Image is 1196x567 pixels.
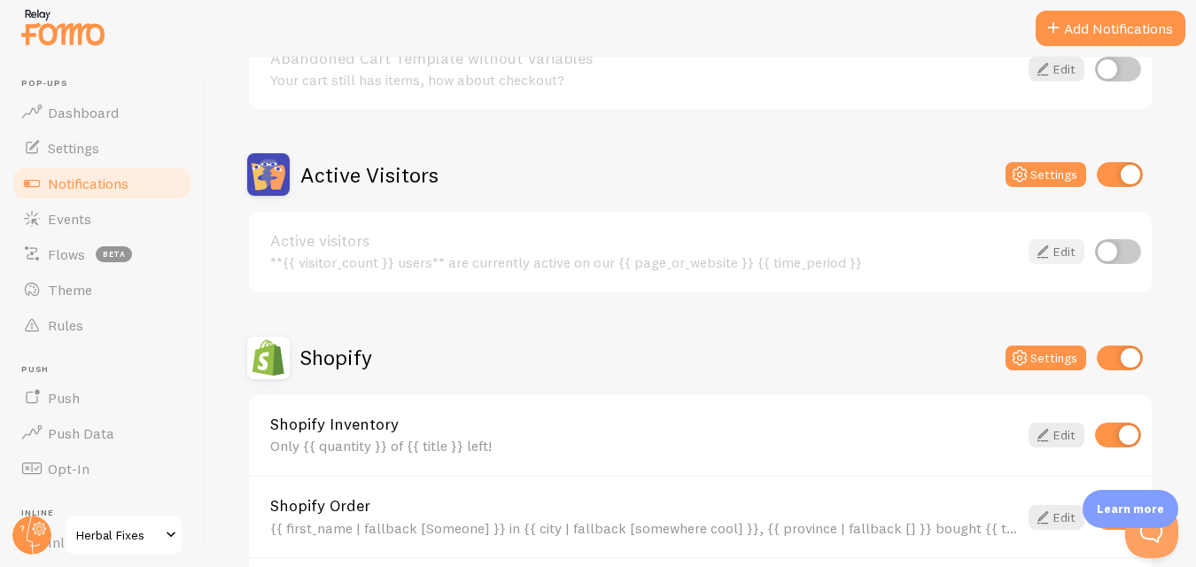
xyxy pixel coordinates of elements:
a: Push [11,380,193,416]
span: Herbal Fixes [76,524,160,546]
a: Flows beta [11,237,193,272]
a: Opt-In [11,451,193,486]
a: Theme [11,272,193,307]
span: Settings [48,139,99,157]
button: Settings [1006,162,1086,187]
span: Rules [48,316,83,334]
span: Events [48,210,91,228]
a: Active visitors [270,233,1018,249]
a: Abandoned Cart Template without Variables [270,50,1018,66]
span: Pop-ups [21,78,193,89]
p: Learn more [1097,501,1164,517]
a: Notifications [11,166,193,201]
span: Push [48,389,80,407]
span: Notifications [48,175,128,192]
div: Learn more [1083,490,1178,528]
button: Settings [1006,346,1086,370]
span: Push [21,364,193,376]
img: Active Visitors [247,153,290,196]
a: Edit [1029,239,1084,264]
a: Rules [11,307,193,343]
a: Events [11,201,193,237]
span: Inline [21,508,193,519]
div: **{{ visitor_count }} users** are currently active on our {{ page_or_website }} {{ time_period }} [270,254,1018,270]
a: Settings [11,130,193,166]
span: Flows [48,245,85,263]
a: Shopify Inventory [270,416,1018,432]
img: fomo-relay-logo-orange.svg [19,4,107,50]
a: Edit [1029,505,1084,530]
h2: Shopify [300,344,372,371]
div: {{ first_name | fallback [Someone] }} in {{ city | fallback [somewhere cool] }}, {{ province | fa... [270,520,1018,536]
span: Push Data [48,424,114,442]
span: beta [96,246,132,262]
span: Theme [48,281,92,299]
a: Dashboard [11,95,193,130]
a: Shopify Order [270,498,1018,514]
span: Opt-In [48,460,89,478]
h2: Active Visitors [300,161,439,189]
a: Push Data [11,416,193,451]
iframe: Help Scout Beacon - Open [1125,505,1178,558]
a: Edit [1029,57,1084,82]
div: Your cart still has items, how about checkout? [270,72,1018,88]
span: Dashboard [48,104,119,121]
a: Herbal Fixes [64,514,183,556]
a: Edit [1029,423,1084,447]
div: Only {{ quantity }} of {{ title }} left! [270,438,1018,454]
img: Shopify [247,337,290,379]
